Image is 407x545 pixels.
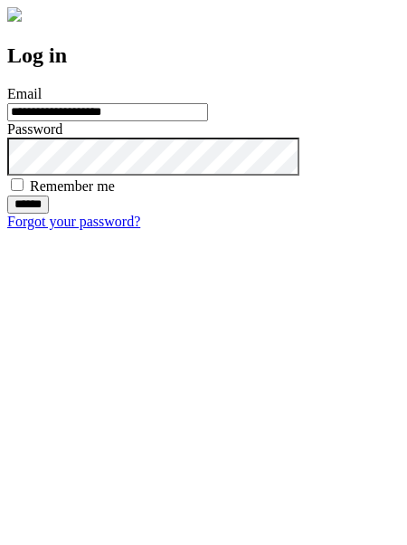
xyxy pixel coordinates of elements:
img: logo-4e3dc11c47720685a147b03b5a06dd966a58ff35d612b21f08c02c0306f2b779.png [7,7,22,22]
label: Password [7,121,62,137]
label: Email [7,86,42,101]
label: Remember me [30,178,115,194]
a: Forgot your password? [7,214,140,229]
h2: Log in [7,43,400,68]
